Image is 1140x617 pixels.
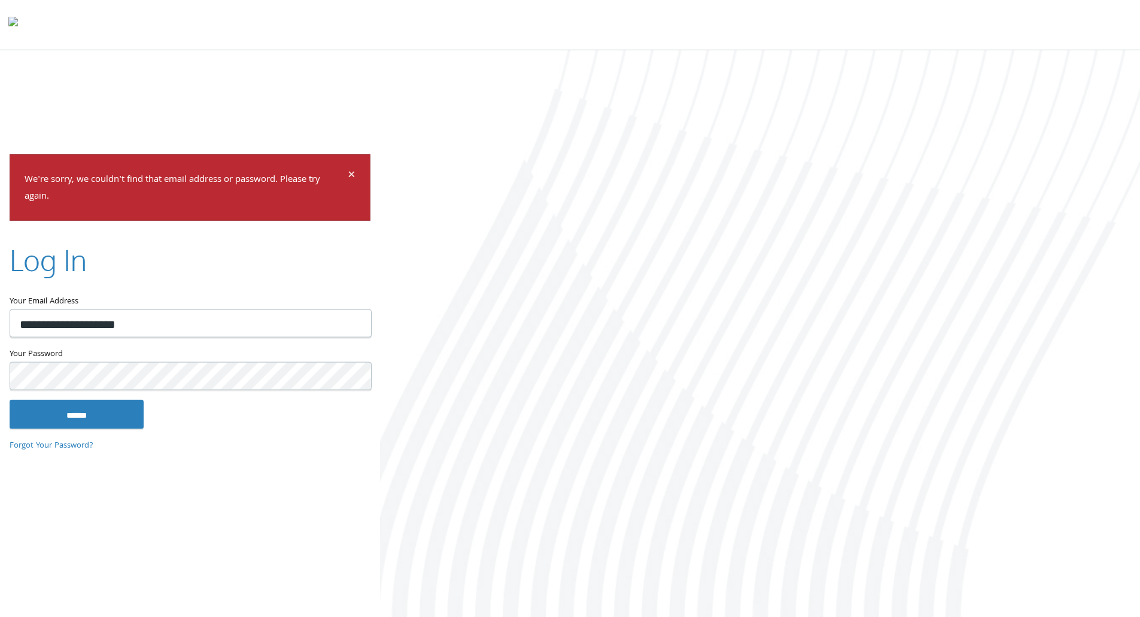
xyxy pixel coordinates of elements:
[10,240,87,280] h2: Log In
[25,171,346,206] p: We're sorry, we couldn't find that email address or password. Please try again.
[348,169,355,183] button: Dismiss alert
[348,164,355,187] span: ×
[8,13,18,37] img: todyl-logo-dark.svg
[10,347,370,362] label: Your Password
[10,439,93,452] a: Forgot Your Password?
